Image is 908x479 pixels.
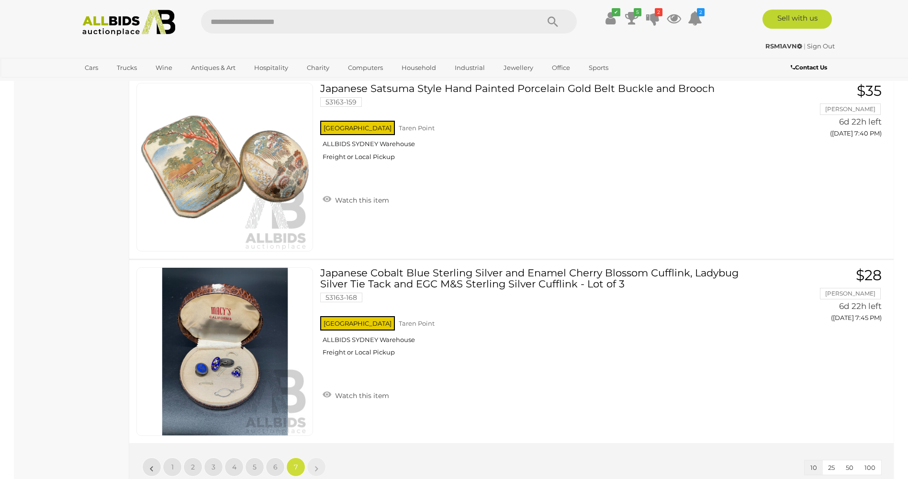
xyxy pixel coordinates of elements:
[253,463,257,471] span: 5
[697,8,705,16] i: 2
[773,267,884,327] a: $28 [PERSON_NAME] 6d 22h left ([DATE] 7:45 PM)
[791,64,827,71] b: Contact Us
[395,60,442,76] a: Household
[805,460,823,475] button: 10
[583,60,615,76] a: Sports
[266,457,285,477] a: 6
[142,457,161,477] a: «
[625,10,639,27] a: 5
[232,463,236,471] span: 4
[149,60,179,76] a: Wine
[846,464,853,471] span: 50
[248,60,294,76] a: Hospitality
[828,464,835,471] span: 25
[327,267,759,364] a: Japanese Cobalt Blue Sterling Silver and Enamel Cherry Blossom Cufflink, Ladybug Silver Tie Tack ...
[634,8,641,16] i: 5
[840,460,859,475] button: 50
[810,464,817,471] span: 10
[78,60,104,76] a: Cars
[185,60,242,76] a: Antiques & Art
[204,457,223,477] a: 3
[78,76,159,91] a: [GEOGRAPHIC_DATA]
[762,10,832,29] a: Sell with us
[448,60,491,76] a: Industrial
[688,10,702,27] a: 2
[245,457,264,477] a: 5
[307,457,326,477] a: »
[224,457,244,477] a: 4
[342,60,389,76] a: Computers
[333,196,389,205] span: Watch this item
[604,10,618,27] a: ✔
[807,42,835,50] a: Sign Out
[765,42,804,50] a: RSM1AVN
[273,463,278,471] span: 6
[141,83,309,251] img: 53163-159f.png
[320,192,392,206] a: Watch this item
[327,83,759,168] a: Japanese Satsuma Style Hand Painted Porcelain Gold Belt Buckle and Brooch 53163-159 [GEOGRAPHIC_D...
[655,8,662,16] i: 2
[612,8,620,16] i: ✔
[183,457,202,477] a: 2
[773,83,884,143] a: $35 [PERSON_NAME] 6d 22h left ([DATE] 7:40 PM)
[646,10,660,27] a: 2
[111,60,143,76] a: Trucks
[212,463,215,471] span: 3
[822,460,841,475] button: 25
[864,464,875,471] span: 100
[546,60,576,76] a: Office
[163,457,182,477] a: 1
[191,463,195,471] span: 2
[333,391,389,400] span: Watch this item
[294,463,298,471] span: 7
[77,10,181,36] img: Allbids.com.au
[320,388,392,402] a: Watch this item
[765,42,802,50] strong: RSM1AVN
[301,60,336,76] a: Charity
[856,266,882,284] span: $28
[171,463,174,471] span: 1
[286,457,305,477] a: 7
[497,60,539,76] a: Jewellery
[791,62,830,73] a: Contact Us
[804,42,806,50] span: |
[857,82,882,100] span: $35
[859,460,881,475] button: 100
[529,10,577,34] button: Search
[141,268,309,435] img: 53163-168l.jpeg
